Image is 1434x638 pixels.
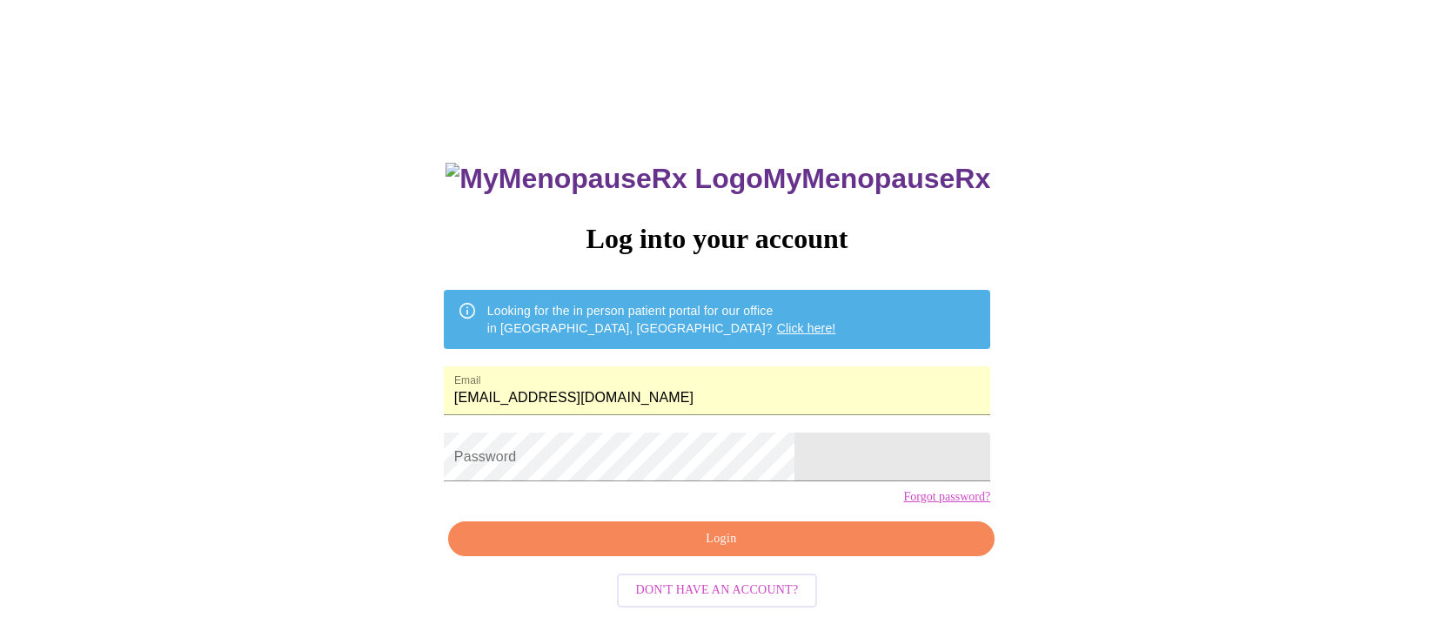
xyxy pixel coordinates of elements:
[777,321,836,335] a: Click here!
[903,490,990,504] a: Forgot password?
[468,528,975,550] span: Login
[617,574,818,608] button: Don't have an account?
[446,163,762,195] img: MyMenopauseRx Logo
[487,295,836,344] div: Looking for the in person patient portal for our office in [GEOGRAPHIC_DATA], [GEOGRAPHIC_DATA]?
[636,580,799,601] span: Don't have an account?
[446,163,990,195] h3: MyMenopauseRx
[444,223,990,255] h3: Log into your account
[448,521,995,557] button: Login
[613,581,822,596] a: Don't have an account?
